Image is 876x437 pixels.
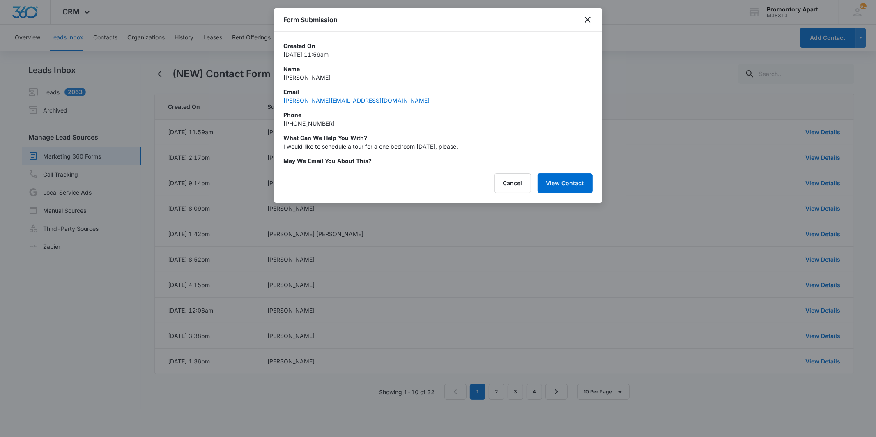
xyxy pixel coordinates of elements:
[284,110,593,119] p: Phone
[284,142,593,151] p: I would like to schedule a tour for a one bedroom [DATE], please.
[284,50,593,59] p: [DATE] 11:59am
[494,173,531,193] button: Cancel
[284,15,338,25] h1: Form Submission
[538,173,593,193] button: View Contact
[284,64,593,73] p: Name
[284,97,430,104] a: [PERSON_NAME][EMAIL_ADDRESS][DOMAIN_NAME]
[583,15,593,25] button: close
[284,73,593,82] p: [PERSON_NAME]
[284,87,593,96] p: Email
[284,119,593,128] p: [PHONE_NUMBER]
[284,133,593,142] p: What can we help you with?
[284,41,593,50] p: Created On
[284,156,593,165] p: May we email you about this?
